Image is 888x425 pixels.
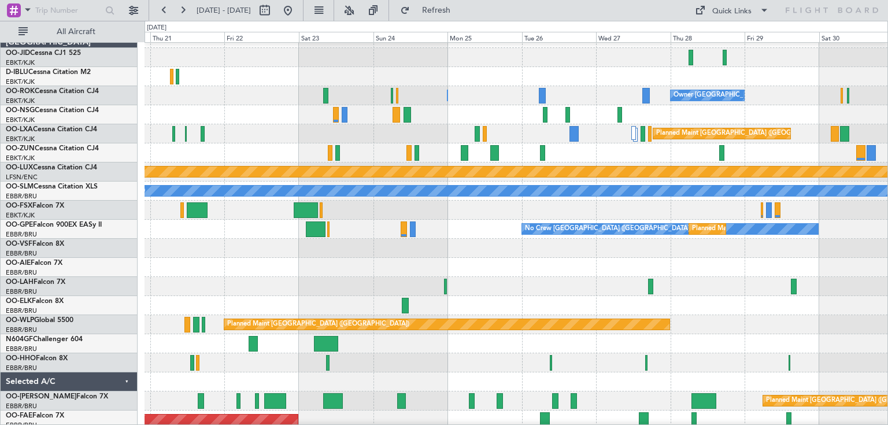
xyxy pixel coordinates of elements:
div: Fri 22 [224,32,299,42]
span: OO-ELK [6,298,32,305]
a: EBKT/KJK [6,116,35,124]
a: N604GFChallenger 604 [6,336,83,343]
a: EBKT/KJK [6,77,35,86]
div: Sat 23 [299,32,373,42]
div: Tue 26 [522,32,597,42]
a: OO-SLMCessna Citation XLS [6,183,98,190]
span: OO-NSG [6,107,35,114]
span: [DATE] - [DATE] [197,5,251,16]
a: EBBR/BRU [6,230,37,239]
a: EBBR/BRU [6,268,37,277]
span: OO-GPE [6,221,33,228]
span: OO-FSX [6,202,32,209]
a: OO-GPEFalcon 900EX EASy II [6,221,102,228]
div: Quick Links [712,6,752,17]
a: EBKT/KJK [6,135,35,143]
a: EBBR/BRU [6,249,37,258]
div: Owner [GEOGRAPHIC_DATA]-[GEOGRAPHIC_DATA] [674,87,830,104]
span: OO-LAH [6,279,34,286]
span: OO-LUX [6,164,33,171]
div: Planned Maint [GEOGRAPHIC_DATA] ([GEOGRAPHIC_DATA]) [227,316,409,333]
a: EBBR/BRU [6,326,37,334]
a: LFSN/ENC [6,173,38,182]
a: OO-ZUNCessna Citation CJ4 [6,145,99,152]
a: OO-LUXCessna Citation CJ4 [6,164,97,171]
span: OO-[PERSON_NAME] [6,393,76,400]
a: EBBR/BRU [6,345,37,353]
button: Quick Links [689,1,775,20]
a: OO-JIDCessna CJ1 525 [6,50,81,57]
a: OO-[PERSON_NAME]Falcon 7X [6,393,108,400]
span: OO-HHO [6,355,36,362]
div: Planned Maint [GEOGRAPHIC_DATA] ([GEOGRAPHIC_DATA] National) [656,125,865,142]
div: No Crew [GEOGRAPHIC_DATA] ([GEOGRAPHIC_DATA] National) [525,220,719,238]
a: OO-NSGCessna Citation CJ4 [6,107,99,114]
a: EBBR/BRU [6,306,37,315]
button: Refresh [395,1,464,20]
span: D-IBLU [6,69,28,76]
span: Refresh [412,6,461,14]
a: EBKT/KJK [6,154,35,162]
a: OO-LAHFalcon 7X [6,279,65,286]
span: OO-FAE [6,412,32,419]
a: OO-VSFFalcon 8X [6,241,64,247]
a: EBKT/KJK [6,58,35,67]
a: OO-FSXFalcon 7X [6,202,64,209]
a: OO-ELKFalcon 8X [6,298,64,305]
div: Thu 21 [150,32,225,42]
span: OO-SLM [6,183,34,190]
a: D-IBLUCessna Citation M2 [6,69,91,76]
span: OO-LXA [6,126,33,133]
span: All Aircraft [30,28,122,36]
input: Trip Number [35,2,102,19]
span: OO-VSF [6,241,32,247]
a: OO-HHOFalcon 8X [6,355,68,362]
span: N604GF [6,336,33,343]
span: OO-ZUN [6,145,35,152]
div: Thu 28 [671,32,745,42]
a: OO-ROKCessna Citation CJ4 [6,88,99,95]
div: Fri 29 [745,32,819,42]
a: EBBR/BRU [6,192,37,201]
div: Sun 24 [373,32,448,42]
span: OO-ROK [6,88,35,95]
a: OO-LXACessna Citation CJ4 [6,126,97,133]
div: Wed 27 [596,32,671,42]
button: All Aircraft [13,23,125,41]
a: OO-WLPGlobal 5500 [6,317,73,324]
a: OO-FAEFalcon 7X [6,412,64,419]
div: Mon 25 [447,32,522,42]
a: OO-AIEFalcon 7X [6,260,62,267]
span: OO-JID [6,50,30,57]
a: EBKT/KJK [6,97,35,105]
a: EBBR/BRU [6,364,37,372]
div: [DATE] [147,23,166,33]
span: OO-WLP [6,317,34,324]
a: EBBR/BRU [6,402,37,411]
span: OO-AIE [6,260,31,267]
a: EBKT/KJK [6,211,35,220]
a: EBBR/BRU [6,287,37,296]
